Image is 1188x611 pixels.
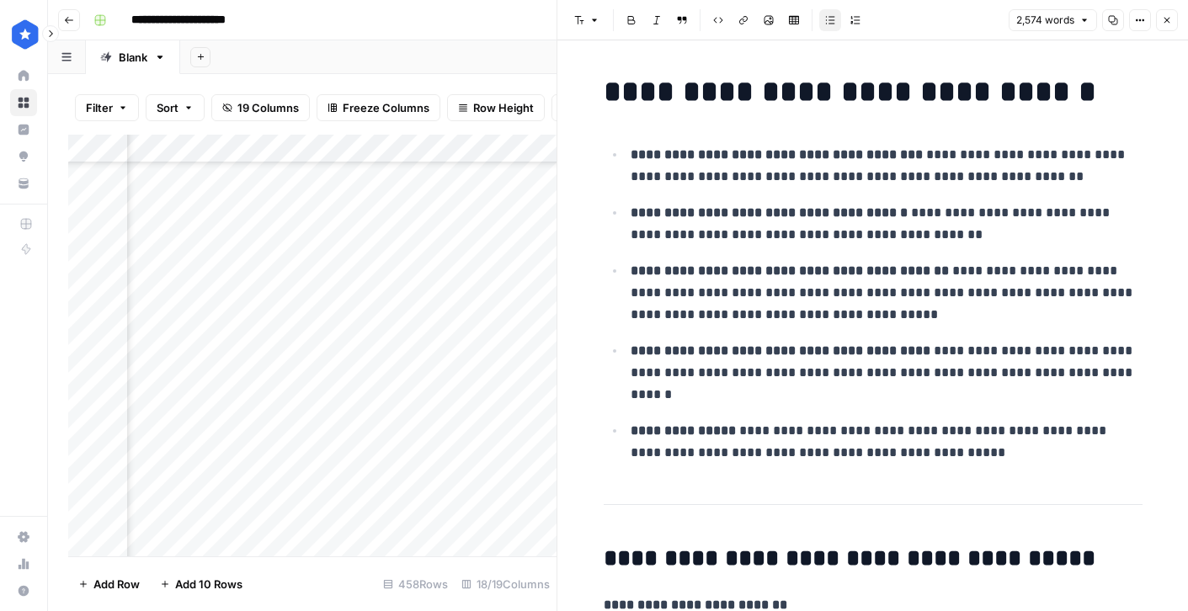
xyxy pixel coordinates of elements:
[150,571,253,598] button: Add 10 Rows
[1016,13,1074,28] span: 2,574 words
[211,94,310,121] button: 19 Columns
[86,99,113,116] span: Filter
[10,89,37,116] a: Browse
[473,99,534,116] span: Row Height
[10,13,37,56] button: Workspace: ConsumerAffairs
[157,99,178,116] span: Sort
[93,576,140,592] span: Add Row
[10,19,40,50] img: ConsumerAffairs Logo
[86,40,180,74] a: Blank
[447,94,545,121] button: Row Height
[237,99,299,116] span: 19 Columns
[1009,9,1097,31] button: 2,574 words
[68,571,150,598] button: Add Row
[10,550,37,577] a: Usage
[146,94,205,121] button: Sort
[455,571,557,598] div: 18/19 Columns
[10,170,37,197] a: Your Data
[10,143,37,170] a: Opportunities
[317,94,440,121] button: Freeze Columns
[10,62,37,89] a: Home
[119,49,147,66] div: Blank
[10,116,37,143] a: Insights
[75,94,139,121] button: Filter
[343,99,429,116] span: Freeze Columns
[376,571,455,598] div: 458 Rows
[175,576,242,592] span: Add 10 Rows
[10,523,37,550] a: Settings
[10,577,37,604] button: Help + Support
